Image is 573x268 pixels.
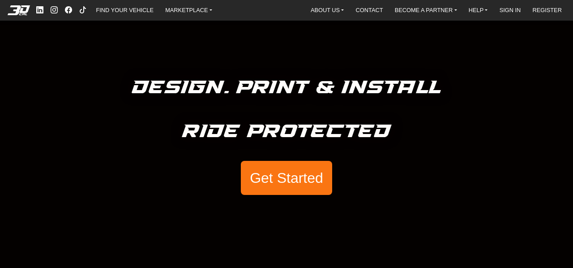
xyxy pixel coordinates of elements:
[93,4,157,16] a: FIND YOUR VEHICLE
[529,4,565,16] a: REGISTER
[162,4,216,16] a: MARKETPLACE
[465,4,492,16] a: HELP
[307,4,347,16] a: ABOUT US
[391,4,461,16] a: BECOME A PARTNER
[132,73,441,103] h5: Design. Print & Install
[496,4,525,16] a: SIGN IN
[241,161,332,195] button: Get Started
[182,117,391,147] h5: Ride Protected
[352,4,387,16] a: CONTACT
